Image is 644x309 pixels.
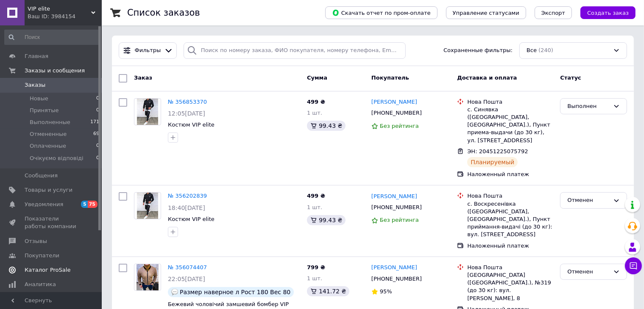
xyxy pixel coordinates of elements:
div: Планируемый [467,157,518,167]
span: 69 [93,130,99,138]
span: 1 шт. [307,275,322,281]
span: Без рейтинга [380,217,419,223]
div: Отменен [567,196,610,205]
div: Наложенный платеж [467,171,553,178]
span: Скачать отчет по пром-оплате [332,9,431,17]
a: [PERSON_NAME] [371,264,417,272]
span: Статус [560,74,581,81]
span: Главная [25,52,48,60]
span: 95% [380,288,392,295]
span: 0 [96,107,99,114]
div: Наложенный платеж [467,242,553,250]
div: Ваш ID: 3984154 [28,13,102,20]
span: 0 [96,95,99,102]
div: [PHONE_NUMBER] [370,202,424,213]
span: 12:05[DATE] [168,110,205,117]
span: Заказы и сообщения [25,67,85,74]
a: № 356074407 [168,264,207,270]
div: с. Синявка ([GEOGRAPHIC_DATA], [GEOGRAPHIC_DATA].), Пункт приема-выдачи (до 30 кг), ул. [STREET_A... [467,106,553,144]
span: Аналитика [25,281,56,288]
button: Управление статусами [446,6,526,19]
span: 1 шт. [307,110,322,116]
button: Скачать отчет по пром-оплате [325,6,438,19]
img: :speech_balloon: [171,289,178,295]
div: [PHONE_NUMBER] [370,108,424,119]
div: 99.43 ₴ [307,121,346,131]
span: Отмененные [30,130,67,138]
input: Поиск по номеру заказа, ФИО покупателя, номеру телефона, Email, номеру накладной [184,42,406,59]
a: Костюм VIP elite [168,121,215,128]
span: Покупатели [25,252,59,259]
span: Каталог ProSale [25,266,70,274]
a: Фото товару [134,192,161,219]
span: Выполненные [30,119,70,126]
span: ЭН: 20451225075792 [467,148,528,154]
a: № 356853370 [168,99,207,105]
a: Создать заказ [572,9,636,16]
div: Нова Пошта [467,264,553,271]
button: Экспорт [535,6,572,19]
span: Доставка и оплата [457,74,517,81]
img: Фото товару [137,193,158,219]
span: Создать заказ [587,10,629,16]
div: Нова Пошта [467,98,553,106]
a: Фото товару [134,264,161,291]
span: 5 [81,201,88,208]
span: 799 ₴ [307,264,325,270]
a: [PERSON_NAME] [371,98,417,106]
span: 171 [90,119,99,126]
span: Сохраненные фильтры: [443,47,513,55]
span: Заказ [134,74,152,81]
span: Размер наверное л Рост 180 Вес 80 [180,289,290,295]
span: Товары и услуги [25,186,72,194]
span: Все [527,47,537,55]
img: Фото товару [137,264,159,290]
div: Нова Пошта [467,192,553,200]
span: Очікуємо відповіді [30,154,84,162]
span: 18:40[DATE] [168,204,205,211]
button: Создать заказ [580,6,636,19]
div: [GEOGRAPHIC_DATA] ([GEOGRAPHIC_DATA].), №319 (до 30 кг): вул. [PERSON_NAME], 8 [467,271,553,302]
div: Выполнен [567,102,610,111]
span: Новые [30,95,48,102]
div: 99.43 ₴ [307,215,346,225]
input: Поиск [4,30,100,45]
button: Чат с покупателем [625,257,642,274]
span: Экспорт [541,10,565,16]
span: Сообщения [25,172,58,179]
span: Отзывы [25,237,47,245]
span: Заказы [25,81,45,89]
span: Уведомления [25,201,63,208]
span: 1 шт. [307,204,322,210]
span: Сумма [307,74,327,81]
span: 22:05[DATE] [168,276,205,282]
span: 0 [96,142,99,150]
a: Костюм VIP elite [168,216,215,222]
h1: Список заказов [127,8,200,18]
a: [PERSON_NAME] [371,193,417,201]
span: VIP elite [28,5,91,13]
div: [PHONE_NUMBER] [370,273,424,284]
img: Фото товару [137,99,158,125]
a: Фото товару [134,98,161,125]
span: 75 [88,201,98,208]
span: Без рейтинга [380,123,419,129]
a: № 356202839 [168,193,207,199]
span: Принятые [30,107,59,114]
div: 141.72 ₴ [307,286,349,296]
span: 0 [96,154,99,162]
span: 499 ₴ [307,193,325,199]
span: Фильтры [135,47,161,55]
div: Отменен [567,268,610,276]
span: Покупатель [371,74,409,81]
span: Оплаченные [30,142,66,150]
span: Показатели работы компании [25,215,78,230]
span: Управление статусами [453,10,519,16]
div: с. Воскресенівка ([GEOGRAPHIC_DATA], [GEOGRAPHIC_DATA].), Пункт приймання-видачі (до 30 кг): вул.... [467,200,553,239]
span: (240) [538,47,553,53]
span: 499 ₴ [307,99,325,105]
